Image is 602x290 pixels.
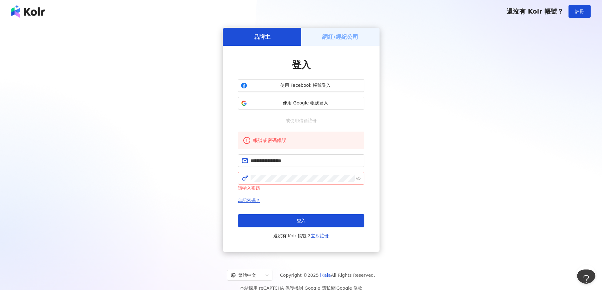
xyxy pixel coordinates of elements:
[297,218,306,223] span: 登入
[507,8,563,15] span: 還沒有 Kolr 帳號？
[575,9,584,14] span: 註冊
[280,271,375,279] span: Copyright © 2025 All Rights Reserved.
[238,198,260,203] a: 忘記密碼？
[238,214,364,227] button: 登入
[273,232,329,240] span: 還沒有 Kolr 帳號？
[250,82,362,89] span: 使用 Facebook 帳號登入
[292,59,311,70] span: 登入
[238,185,364,192] div: 請輸入密碼
[320,273,331,278] a: iKala
[356,176,361,181] span: eye-invisible
[253,137,359,144] div: 帳號或密碼錯誤
[11,5,45,18] img: logo
[231,270,263,280] div: 繁體中文
[281,117,321,124] span: 或使用信箱註冊
[322,33,358,41] h5: 網紅/經紀公司
[311,233,329,238] a: 立即註冊
[238,79,364,92] button: 使用 Facebook 帳號登入
[569,5,591,18] button: 註冊
[253,33,271,41] h5: 品牌主
[238,97,364,109] button: 使用 Google 帳號登入
[250,100,362,106] span: 使用 Google 帳號登入
[577,269,596,288] iframe: Toggle Customer Support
